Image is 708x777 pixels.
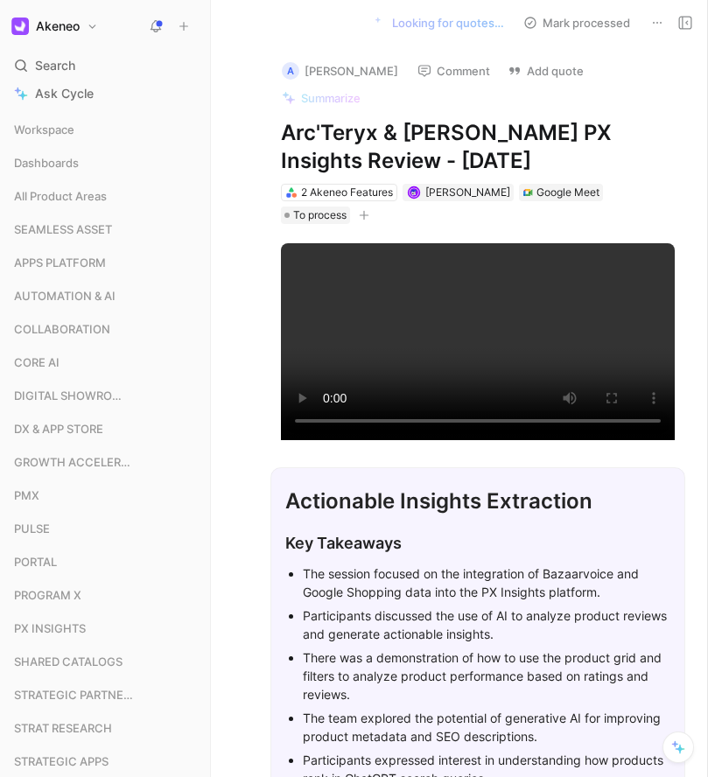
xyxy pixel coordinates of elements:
div: COLLABORATION [7,316,203,347]
div: SHARED CATALOGS [7,648,203,675]
div: STRATEGIC PARTNERSHIP [7,682,203,708]
div: DIGITAL SHOWROOM [7,382,203,409]
div: 2 Akeneo Features [301,184,393,201]
div: PROGRAM X [7,582,203,613]
div: Workspace [7,116,203,143]
span: COLLABORATION [14,320,110,338]
div: DX & APP STORE [7,416,203,442]
span: PROGRAM X [14,586,81,604]
div: Actionable Insights Extraction [285,486,670,517]
div: STRAT RESEARCH [7,715,203,746]
div: GROWTH ACCELERATION [7,449,203,475]
div: SEAMLESS ASSET [7,216,203,242]
span: PX INSIGHTS [14,619,86,637]
div: Participants discussed the use of AI to analyze product reviews and generate actionable insights. [303,606,670,643]
span: Search [35,55,75,76]
button: Looking for quotes… [367,10,512,35]
span: AUTOMATION & AI [14,287,116,304]
span: DX & APP STORE [14,420,103,437]
div: SHARED CATALOGS [7,648,203,680]
button: Summarize [274,86,368,110]
div: There was a demonstration of how to use the product grid and filters to analyze product performan... [303,648,670,703]
span: Ask Cycle [35,83,94,104]
div: STRAT RESEARCH [7,715,203,741]
div: CORE AI [7,349,203,381]
button: Mark processed [515,10,638,35]
div: APPS PLATFORM [7,249,203,276]
div: PORTAL [7,549,203,575]
div: To process [281,206,350,224]
span: DIGITAL SHOWROOM [14,387,130,404]
span: Workspace [14,121,74,138]
div: All Product Areas [7,183,203,214]
div: CORE AI [7,349,203,375]
div: PULSE [7,515,203,542]
button: AkeneoAkeneo [7,14,102,38]
span: SEAMLESS ASSET [14,220,112,238]
button: A[PERSON_NAME] [274,58,406,84]
span: APPS PLATFORM [14,254,106,271]
div: The session focused on the integration of Bazaarvoice and Google Shopping data into the PX Insigh... [303,564,670,601]
div: Dashboards [7,150,203,181]
div: All Product Areas [7,183,203,209]
span: SHARED CATALOGS [14,653,123,670]
button: Add quote [500,59,592,83]
div: STRATEGIC APPS [7,748,203,774]
div: COLLABORATION [7,316,203,342]
div: PROGRAM X [7,582,203,608]
h1: Arc'Teryx & [PERSON_NAME] PX Insights Review - [DATE] [281,119,675,175]
div: GROWTH ACCELERATION [7,449,203,480]
div: AUTOMATION & AI [7,283,203,314]
div: DX & APP STORE [7,416,203,447]
span: PORTAL [14,553,57,570]
span: STRATEGIC PARTNERSHIP [14,686,136,703]
button: Comment [410,59,498,83]
span: Dashboards [14,154,79,171]
img: avatar [409,188,418,198]
div: PX INSIGHTS [7,615,203,641]
span: PMX [14,486,39,504]
span: CORE AI [14,353,60,371]
div: Search [7,52,203,79]
div: The team explored the potential of generative AI for improving product metadata and SEO descripti... [303,709,670,745]
div: PX INSIGHTS [7,615,203,647]
div: PMX [7,482,203,508]
div: AUTOMATION & AI [7,283,203,309]
span: STRATEGIC APPS [14,752,109,770]
div: PULSE [7,515,203,547]
div: Dashboards [7,150,203,176]
span: [PERSON_NAME] [425,185,510,199]
span: To process [293,206,347,224]
img: Akeneo [11,17,29,35]
span: PULSE [14,520,50,537]
span: GROWTH ACCELERATION [14,453,135,471]
div: PORTAL [7,549,203,580]
div: Google Meet [536,184,599,201]
span: STRAT RESEARCH [14,719,112,737]
span: All Product Areas [14,187,107,205]
div: SEAMLESS ASSET [7,216,203,248]
div: A [282,62,299,80]
div: DIGITAL SHOWROOM [7,382,203,414]
div: APPS PLATFORM [7,249,203,281]
a: Ask Cycle [7,80,203,107]
span: Summarize [301,90,361,106]
div: Key Takeaways [285,531,670,555]
h1: Akeneo [36,18,80,34]
div: PMX [7,482,203,514]
div: STRATEGIC PARTNERSHIP [7,682,203,713]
